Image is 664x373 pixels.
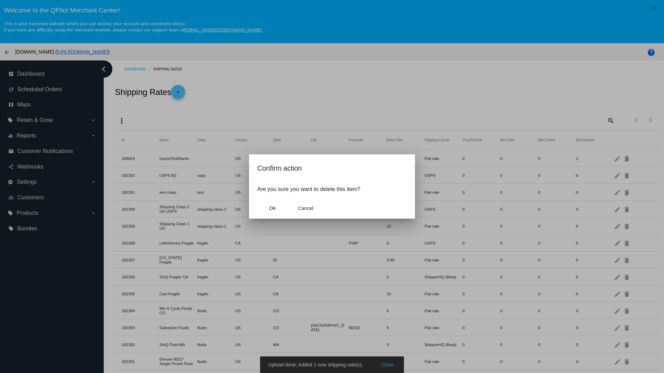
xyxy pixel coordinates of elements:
button: Close dialog [257,202,288,214]
span: Cancel [298,205,313,211]
p: Are you sure you want to delete this item? [257,186,407,192]
h2: Confirm action [257,163,407,174]
button: Close dialog [290,202,321,214]
span: OK [269,205,276,211]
